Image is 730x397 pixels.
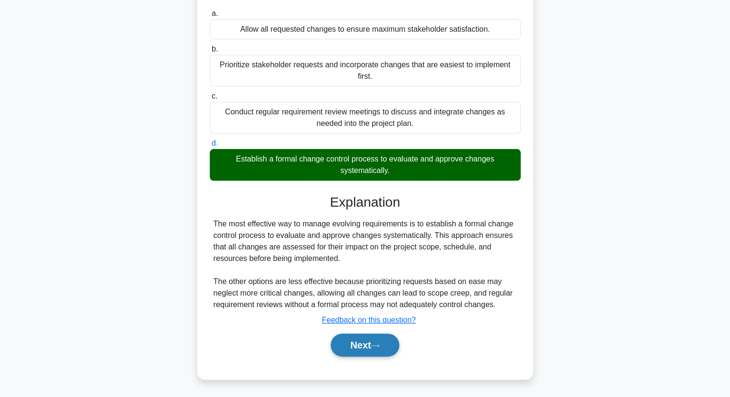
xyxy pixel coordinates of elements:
[210,149,521,181] div: Establish a formal change control process to evaluate and approve changes systematically.
[215,194,515,211] h3: Explanation
[210,19,521,39] div: Allow all requested changes to ensure maximum stakeholder satisfaction.
[322,316,416,324] a: Feedback on this question?
[214,218,517,310] div: The most effective way to manage evolving requirements is to establish a formal change control pr...
[210,55,521,87] div: Prioritize stakeholder requests and incorporate changes that are easiest to implement first.
[212,92,217,100] span: c.
[212,45,218,53] span: b.
[331,334,399,357] button: Next
[212,139,218,147] span: d.
[210,102,521,134] div: Conduct regular requirement review meetings to discuss and integrate changes as needed into the p...
[212,9,218,17] span: a.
